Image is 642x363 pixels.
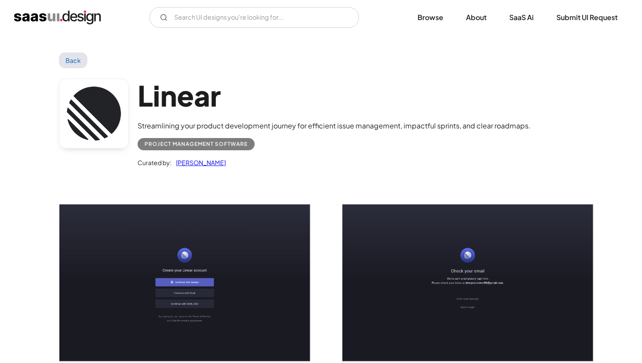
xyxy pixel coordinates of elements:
[59,52,87,68] a: Back
[149,7,359,28] input: Search UI designs you're looking for...
[138,121,531,131] div: Streamlining your product development journey for efficient issue management, impactful sprints, ...
[59,204,310,361] a: open lightbox
[407,8,454,27] a: Browse
[149,7,359,28] form: Email Form
[14,10,101,24] a: home
[546,8,628,27] a: Submit UI Request
[138,157,172,168] div: Curated by:
[145,139,248,149] div: Project Management Software
[342,204,593,361] a: open lightbox
[59,204,310,361] img: 648701b4848bc244d71e8d08_Linear%20Signup%20Screen.png
[342,204,593,361] img: 648701b3919ba8d4c66f90ab_Linear%20Verify%20Mail%20Screen.png
[172,157,226,168] a: [PERSON_NAME]
[456,8,497,27] a: About
[499,8,544,27] a: SaaS Ai
[138,79,531,112] h1: Linear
